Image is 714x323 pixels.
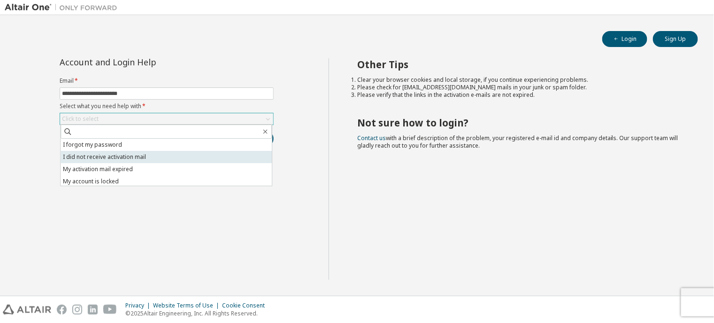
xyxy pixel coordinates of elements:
[60,77,274,85] label: Email
[61,139,272,151] li: I forgot my password
[357,117,681,129] h2: Not sure how to login?
[222,302,270,309] div: Cookie Consent
[57,305,67,315] img: facebook.svg
[60,113,273,125] div: Click to select
[357,58,681,71] h2: Other Tips
[60,102,274,110] label: Select what you need help with
[5,3,122,12] img: Altair One
[125,309,270,317] p: © 2025 Altair Engineering, Inc. All Rights Reserved.
[357,76,681,84] li: Clear your browser cookies and local storage, if you continue experiencing problems.
[153,302,222,309] div: Website Terms of Use
[357,134,678,150] span: with a brief description of the problem, your registered e-mail id and company details. Our suppo...
[357,134,386,142] a: Contact us
[357,91,681,99] li: Please verify that the links in the activation e-mails are not expired.
[357,84,681,91] li: Please check for [EMAIL_ADDRESS][DOMAIN_NAME] mails in your junk or spam folder.
[88,305,98,315] img: linkedin.svg
[103,305,117,315] img: youtube.svg
[653,31,698,47] button: Sign Up
[125,302,153,309] div: Privacy
[60,58,231,66] div: Account and Login Help
[602,31,647,47] button: Login
[62,115,99,123] div: Click to select
[3,305,51,315] img: altair_logo.svg
[72,305,82,315] img: instagram.svg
